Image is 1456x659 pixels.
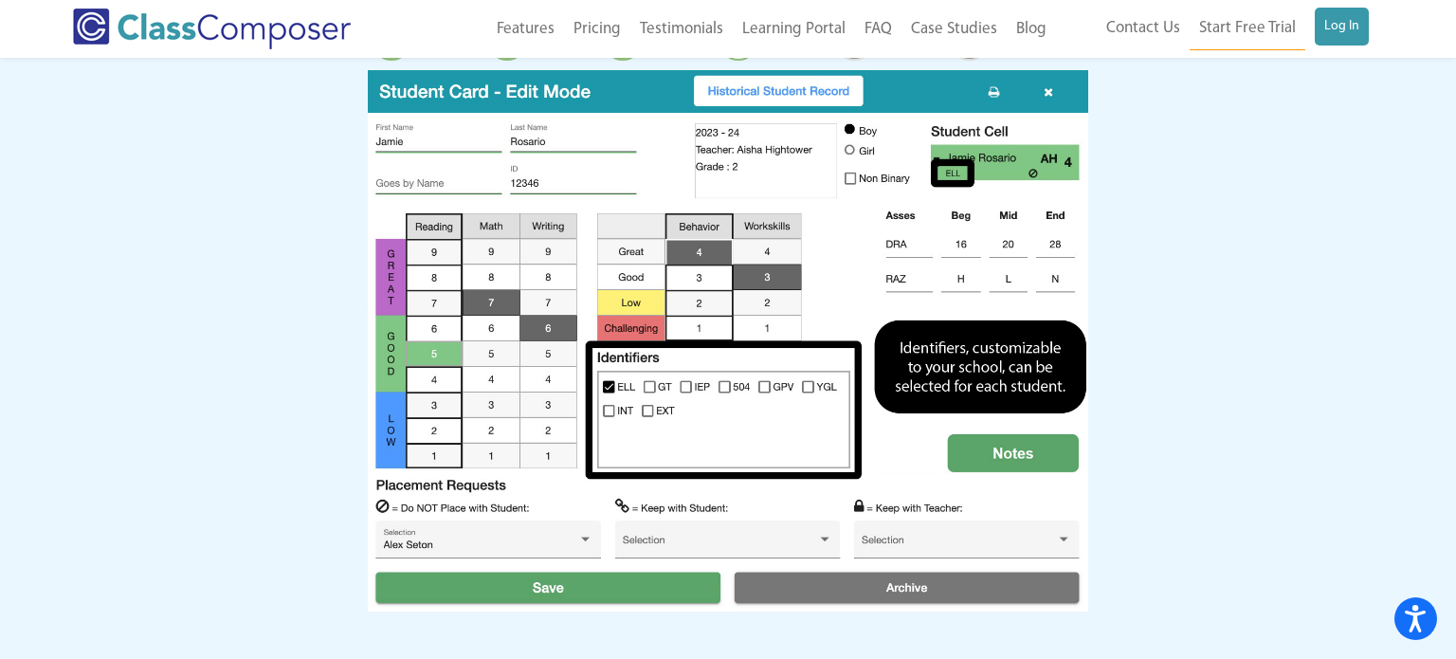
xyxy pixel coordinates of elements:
[733,9,855,50] a: Learning Portal
[1056,8,1370,50] nav: Header Menu
[1097,8,1190,49] a: Contact Us
[901,9,1007,50] a: Case Studies
[1007,9,1056,50] a: Blog
[1315,8,1369,46] a: Log In
[855,9,901,50] a: FAQ
[414,9,1055,50] nav: Header Menu
[630,9,733,50] a: Testimonials
[1190,8,1305,50] a: Start Free Trial
[487,9,564,50] a: Features
[73,9,351,49] img: Class Composer
[564,9,630,50] a: Pricing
